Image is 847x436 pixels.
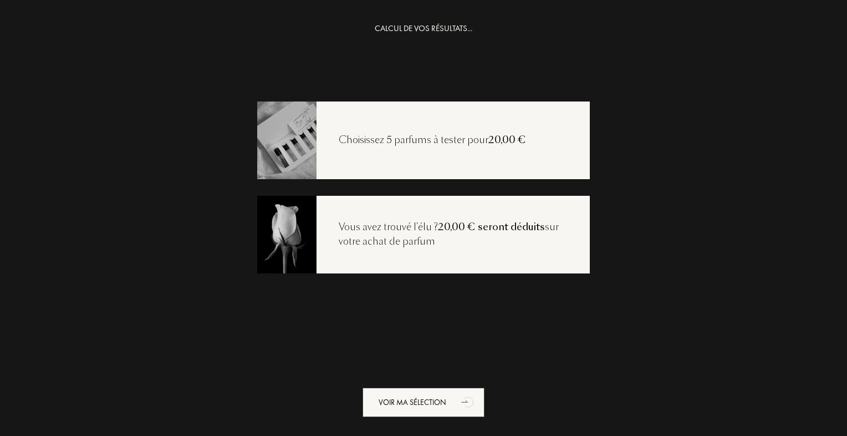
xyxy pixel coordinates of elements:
[363,388,484,417] div: Voir ma sélection
[375,22,472,35] div: CALCUL DE VOS RÉSULTATS...
[257,194,317,274] img: recoload3.png
[438,220,545,234] span: 20,00 € seront déduits
[317,220,590,249] div: Vous avez trouvé l'élu ? sur votre achat de parfum
[457,391,479,413] div: animation
[488,133,526,146] span: 20,00 €
[317,133,548,148] div: Choisissez 5 parfums à tester pour
[257,100,317,180] img: recoload1.png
